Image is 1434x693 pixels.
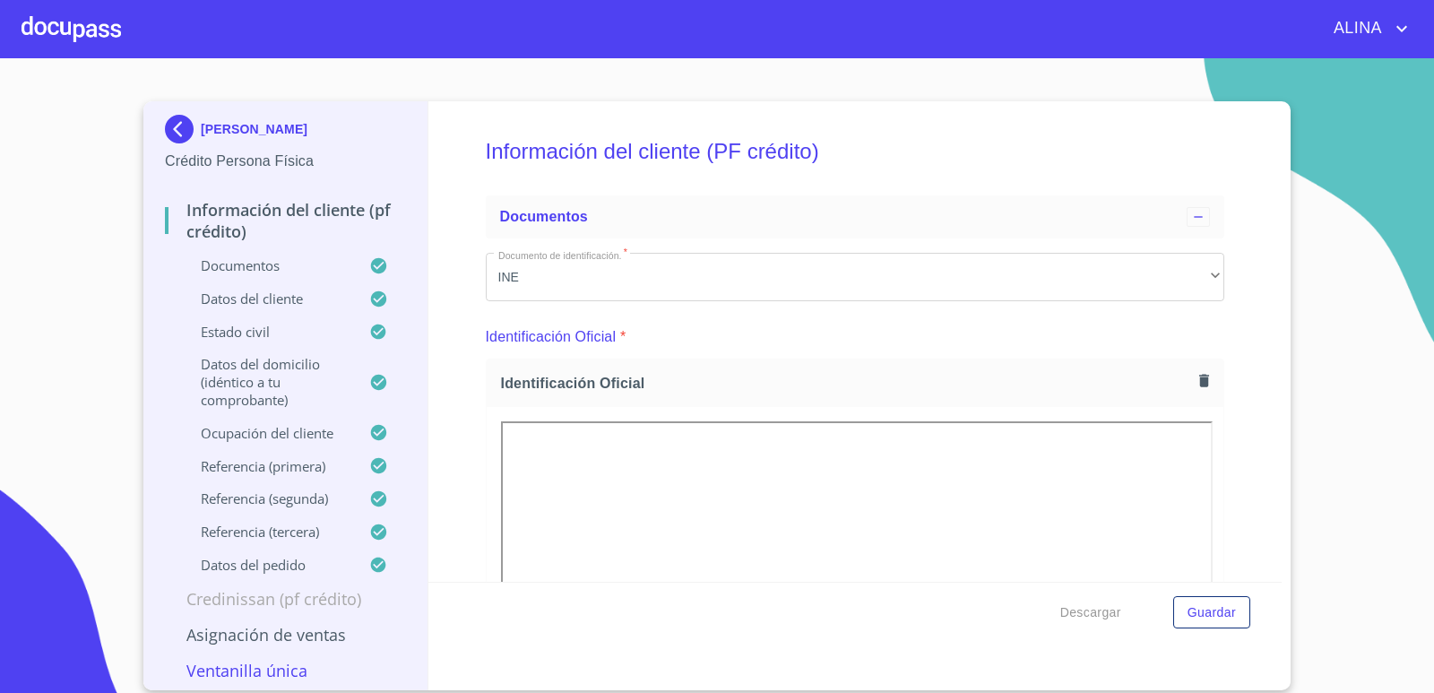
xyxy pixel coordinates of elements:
p: Crédito Persona Física [165,151,406,172]
div: Documentos [486,195,1225,238]
p: Ocupación del Cliente [165,424,369,442]
p: Datos del domicilio (idéntico a tu comprobante) [165,355,369,409]
div: [PERSON_NAME] [165,115,406,151]
img: Docupass spot blue [165,115,201,143]
div: INE [486,253,1225,301]
span: Identificación Oficial [501,374,1192,393]
button: Descargar [1053,596,1128,629]
p: Estado Civil [165,323,369,341]
p: Referencia (tercera) [165,523,369,541]
p: Referencia (primera) [165,457,369,475]
p: [PERSON_NAME] [201,122,307,136]
h5: Información del cliente (PF crédito) [486,115,1225,188]
span: Documentos [500,209,588,224]
button: account of current user [1320,14,1412,43]
p: Datos del pedido [165,556,369,574]
p: Credinissan (PF crédito) [165,588,406,610]
button: Guardar [1173,596,1250,629]
p: Información del cliente (PF crédito) [165,199,406,242]
p: Referencia (segunda) [165,489,369,507]
span: Guardar [1188,602,1236,624]
p: Ventanilla única [165,660,406,681]
span: ALINA [1320,14,1391,43]
p: Asignación de Ventas [165,624,406,645]
p: Documentos [165,256,369,274]
p: Datos del cliente [165,290,369,308]
p: Identificación Oficial [486,326,617,348]
span: Descargar [1060,602,1121,624]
